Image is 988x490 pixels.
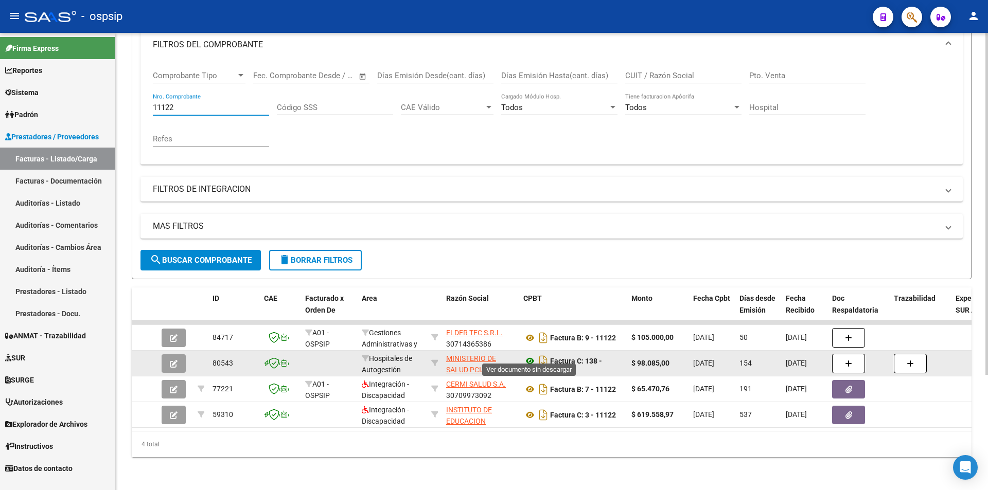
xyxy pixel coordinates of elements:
span: A01 - OSPSIP [305,380,330,400]
span: Explorador de Archivos [5,419,87,430]
datatable-header-cell: CPBT [519,287,627,333]
mat-panel-title: FILTROS DE INTEGRACION [153,184,938,195]
i: Descargar documento [537,330,550,346]
span: Todos [625,103,647,112]
span: 77221 [213,385,233,393]
span: SURGE [5,374,34,386]
datatable-header-cell: Días desde Emisión [735,287,782,333]
span: 50 [739,333,748,341]
mat-icon: menu [8,10,21,22]
span: Todos [501,103,523,112]
strong: Factura C: 3 - 11122 [550,411,616,419]
strong: Factura B: 9 - 11122 [550,334,616,342]
i: Descargar documento [537,381,550,397]
datatable-header-cell: Facturado x Orden De [301,287,358,333]
span: Días desde Emisión [739,294,775,314]
span: [DATE] [693,410,714,419]
span: - ospsip [81,5,122,28]
span: [DATE] [693,333,714,341]
datatable-header-cell: Doc Respaldatoria [828,287,890,333]
span: [DATE] [693,359,714,367]
span: SUR [5,352,25,364]
span: 84717 [213,333,233,341]
span: Buscar Comprobante [150,256,252,265]
div: 30707377964 [446,404,515,426]
datatable-header-cell: Razón Social [442,287,519,333]
i: Descargar documento [537,407,550,423]
span: Borrar Filtros [278,256,352,265]
span: [DATE] [786,359,807,367]
datatable-header-cell: Fecha Recibido [782,287,828,333]
span: ANMAT - Trazabilidad [5,330,86,341]
span: CPBT [523,294,542,302]
span: Integración - Discapacidad [362,380,409,400]
datatable-header-cell: Monto [627,287,689,333]
span: Reportes [5,65,42,76]
span: Firma Express [5,43,59,54]
span: Fecha Cpbt [693,294,730,302]
strong: $ 619.558,97 [631,410,674,419]
strong: $ 65.470,76 [631,385,669,393]
datatable-header-cell: Area [358,287,427,333]
span: Hospitales de Autogestión [362,354,412,374]
div: 30626983398 [446,353,515,374]
span: 154 [739,359,752,367]
span: Padrón [5,109,38,120]
span: Doc Respaldatoria [832,294,878,314]
span: Razón Social [446,294,489,302]
span: [DATE] [693,385,714,393]
span: 537 [739,410,752,419]
span: Prestadores / Proveedores [5,131,99,142]
button: Buscar Comprobante [140,250,261,270]
span: Autorizaciones [5,396,63,408]
span: Trazabilidad [894,294,936,302]
datatable-header-cell: CAE [260,287,301,333]
span: Facturado x Orden De [305,294,344,314]
span: Integración - Discapacidad [362,406,409,426]
span: [DATE] [786,333,807,341]
mat-panel-title: FILTROS DEL COMPROBANTE [153,39,938,50]
strong: Factura B: 7 - 11122 [550,385,616,393]
span: 80543 [213,359,233,367]
span: Comprobante Tipo [153,71,236,80]
datatable-header-cell: Trazabilidad [890,287,951,333]
input: Start date [253,71,287,80]
mat-expansion-panel-header: MAS FILTROS [140,214,963,239]
span: ELDER TEC S.R.L. [446,329,503,337]
div: FILTROS DEL COMPROBANTE [140,61,963,165]
span: Monto [631,294,652,302]
mat-expansion-panel-header: FILTROS DEL COMPROBANTE [140,28,963,61]
span: MINISTERIO DE SALUD PCIA DE BS AS [446,354,506,386]
i: Descargar documento [537,353,550,369]
datatable-header-cell: Fecha Cpbt [689,287,735,333]
span: Sistema [5,87,39,98]
mat-icon: search [150,253,162,266]
datatable-header-cell: ID [208,287,260,333]
span: Datos de contacto [5,463,73,474]
button: Open calendar [357,70,369,82]
div: 30709973092 [446,378,515,400]
span: Instructivos [5,441,53,452]
span: Area [362,294,377,302]
span: CAE Válido [401,103,484,112]
span: CAE [264,294,277,302]
span: ID [213,294,219,302]
span: 59310 [213,410,233,419]
span: Gestiones Administrativas y Otros [362,329,417,360]
span: Fecha Recibido [786,294,815,314]
strong: $ 105.000,00 [631,333,674,341]
div: 30714365386 [446,327,515,349]
mat-panel-title: MAS FILTROS [153,221,938,232]
span: [DATE] [786,385,807,393]
span: 191 [739,385,752,393]
div: 4 total [132,431,972,457]
strong: Factura C: 138 - 11122 [523,357,602,379]
mat-icon: person [967,10,980,22]
span: INSTITUTO DE EDUCACION ESPECIAL [PERSON_NAME] S.A. [446,406,501,461]
div: Open Intercom Messenger [953,455,978,480]
strong: $ 98.085,00 [631,359,669,367]
span: [DATE] [786,410,807,419]
mat-icon: delete [278,253,291,266]
span: CERMI SALUD S.A. [446,380,506,388]
button: Borrar Filtros [269,250,362,270]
